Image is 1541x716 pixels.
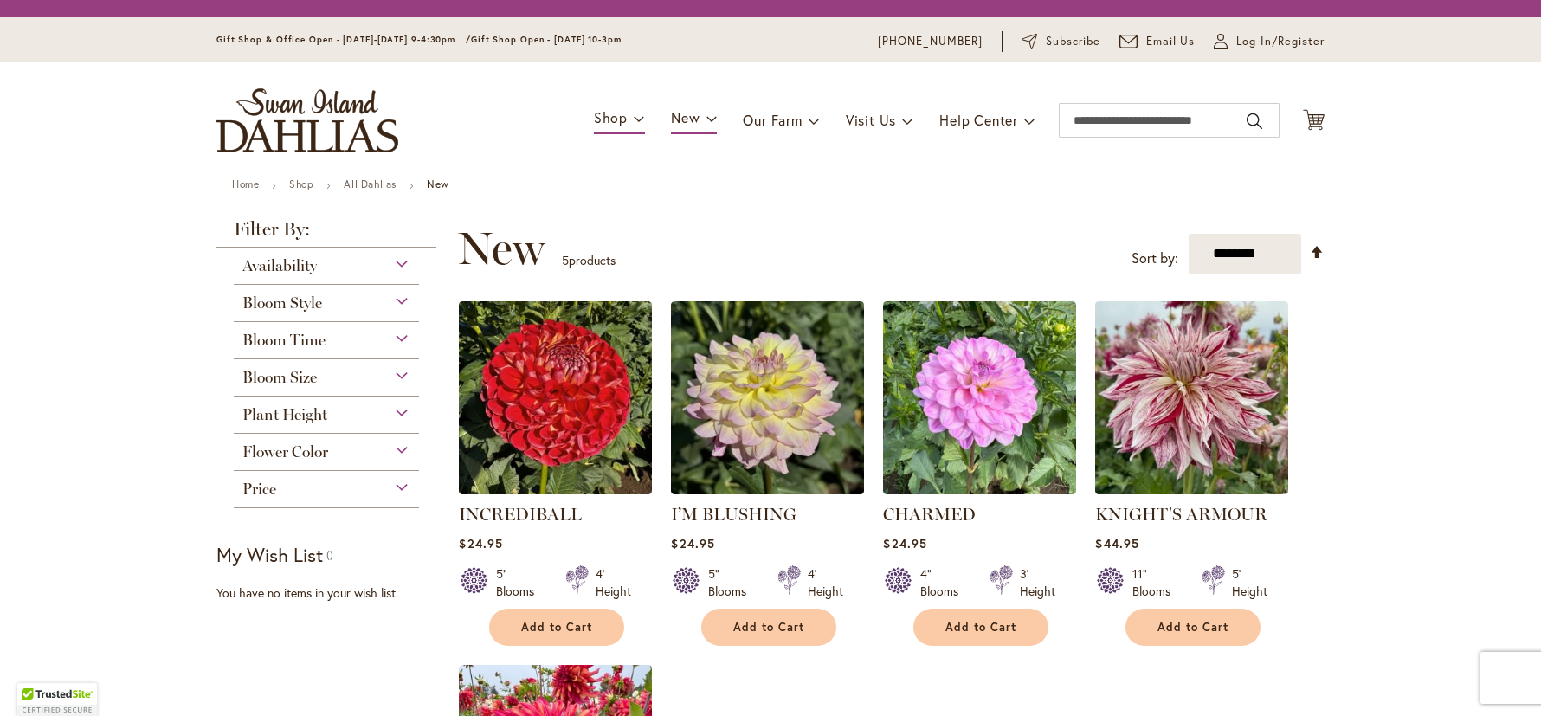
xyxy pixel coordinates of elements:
[1095,301,1288,494] img: KNIGHT'S ARMOUR
[594,108,628,126] span: Shop
[1046,33,1100,50] span: Subscribe
[458,223,545,274] span: New
[701,609,836,646] button: Add to Cart
[1146,33,1196,50] span: Email Us
[671,504,796,525] a: I’M BLUSHING
[562,252,569,268] span: 5
[216,584,448,602] div: You have no items in your wish list.
[427,177,449,190] strong: New
[216,88,398,152] a: store logo
[1095,535,1138,552] span: $44.95
[939,111,1018,129] span: Help Center
[496,565,545,600] div: 5" Blooms
[1132,242,1178,274] label: Sort by:
[883,504,976,525] a: CHARMED
[1132,565,1181,600] div: 11" Blooms
[289,177,313,190] a: Shop
[743,111,802,129] span: Our Farm
[846,111,896,129] span: Visit Us
[242,331,326,350] span: Bloom Time
[216,542,323,567] strong: My Wish List
[562,247,616,274] p: products
[242,368,317,387] span: Bloom Size
[671,108,700,126] span: New
[1119,33,1196,50] a: Email Us
[459,535,502,552] span: $24.95
[1022,33,1100,50] a: Subscribe
[671,301,864,494] img: I’M BLUSHING
[216,34,471,45] span: Gift Shop & Office Open - [DATE]-[DATE] 9-4:30pm /
[913,609,1048,646] button: Add to Cart
[883,301,1076,494] img: CHARMED
[216,220,436,248] strong: Filter By:
[242,442,328,461] span: Flower Color
[1247,107,1262,135] button: Search
[1125,609,1261,646] button: Add to Cart
[945,620,1016,635] span: Add to Cart
[920,565,969,600] div: 4" Blooms
[17,683,97,716] div: TrustedSite Certified
[521,620,592,635] span: Add to Cart
[708,565,757,600] div: 5" Blooms
[596,565,631,600] div: 4' Height
[242,480,276,499] span: Price
[344,177,397,190] a: All Dahlias
[1232,565,1267,600] div: 5' Height
[671,535,714,552] span: $24.95
[808,565,843,600] div: 4' Height
[459,504,582,525] a: INCREDIBALL
[1157,620,1228,635] span: Add to Cart
[883,481,1076,498] a: CHARMED
[1020,565,1055,600] div: 3' Height
[878,33,983,50] a: [PHONE_NUMBER]
[232,177,259,190] a: Home
[733,620,804,635] span: Add to Cart
[671,481,864,498] a: I’M BLUSHING
[883,535,926,552] span: $24.95
[1236,33,1325,50] span: Log In/Register
[459,481,652,498] a: Incrediball
[471,34,622,45] span: Gift Shop Open - [DATE] 10-3pm
[242,293,322,313] span: Bloom Style
[459,301,652,494] img: Incrediball
[1095,481,1288,498] a: KNIGHT'S ARMOUR
[242,405,327,424] span: Plant Height
[242,256,317,275] span: Availability
[1214,33,1325,50] a: Log In/Register
[1095,504,1267,525] a: KNIGHT'S ARMOUR
[489,609,624,646] button: Add to Cart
